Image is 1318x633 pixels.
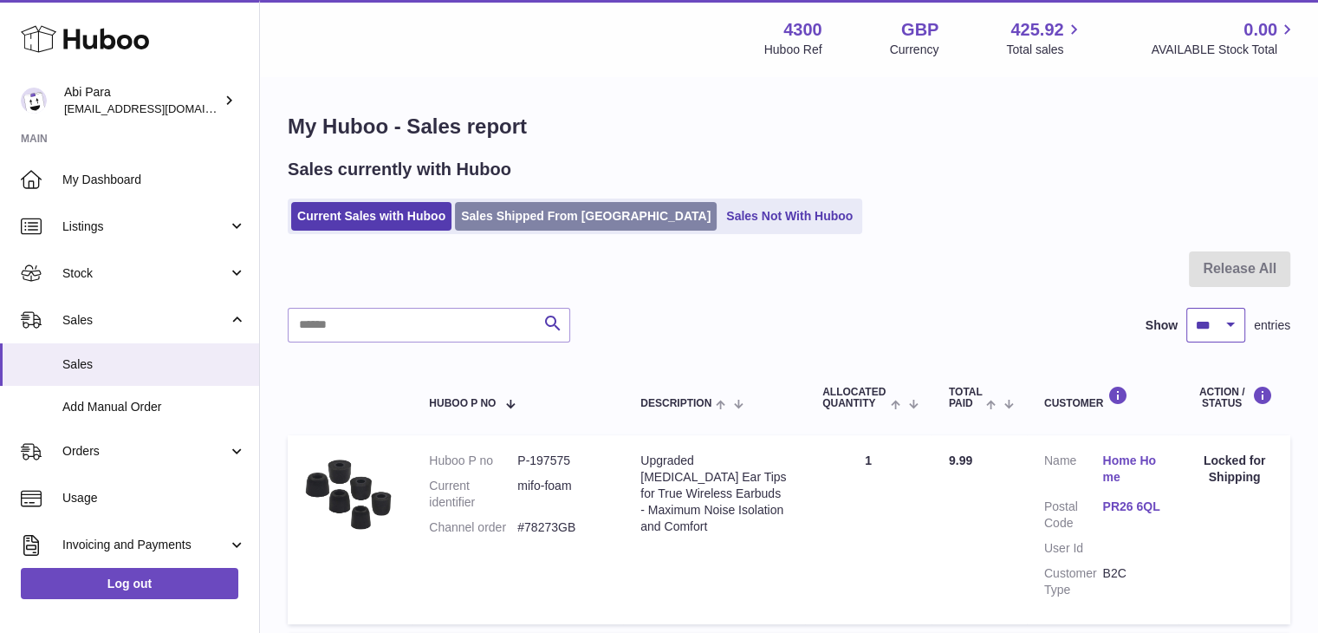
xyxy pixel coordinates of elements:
strong: 4300 [783,18,822,42]
h2: Sales currently with Huboo [288,158,511,181]
a: Current Sales with Huboo [291,202,451,231]
span: ALLOCATED Quantity [822,387,886,409]
dd: P-197575 [517,453,606,469]
div: Locked for Shipping [1196,453,1273,486]
a: 0.00 AVAILABLE Stock Total [1151,18,1297,58]
dd: B2C [1102,565,1161,598]
strong: GBP [901,18,938,42]
dt: Channel order [429,519,517,536]
div: Abi Para [64,84,220,117]
dt: User Id [1044,540,1103,557]
div: Action / Status [1196,386,1273,409]
div: Huboo Ref [764,42,822,58]
span: Orders [62,443,228,460]
dt: Huboo P no [429,453,517,469]
span: Usage [62,490,246,506]
dt: Current identifier [429,478,517,511]
span: Sales [62,312,228,329]
span: Total sales [1006,42,1083,58]
img: Abi@mifo.co.uk [21,88,47,114]
dd: #78273GB [517,519,606,536]
div: Upgraded [MEDICAL_DATA] Ear Tips for True Wireless Earbuds - Maximum Noise Isolation and Comfort [640,453,788,534]
span: 0.00 [1243,18,1277,42]
span: Description [640,398,711,409]
a: PR26 6QL [1102,499,1161,515]
div: Customer [1044,386,1161,409]
td: 1 [805,435,932,623]
label: Show [1146,317,1178,334]
dt: Postal Code [1044,499,1103,532]
span: My Dashboard [62,172,246,188]
a: 425.92 Total sales [1006,18,1083,58]
span: entries [1254,317,1290,334]
a: Home Home [1102,453,1161,486]
span: AVAILABLE Stock Total [1151,42,1297,58]
a: Sales Shipped From [GEOGRAPHIC_DATA] [455,202,717,231]
span: Listings [62,219,228,235]
span: [EMAIL_ADDRESS][DOMAIN_NAME] [64,101,255,115]
span: Stock [62,265,228,282]
img: mifo-memory-foam-ear-tips.jpg [305,453,392,539]
span: Add Manual Order [62,399,246,415]
span: Total paid [949,387,983,409]
div: Currency [890,42,939,58]
span: 9.99 [949,454,972,467]
span: Invoicing and Payments [62,537,228,553]
h1: My Huboo - Sales report [288,113,1290,140]
span: Sales [62,356,246,373]
span: 425.92 [1010,18,1063,42]
dt: Name [1044,453,1103,490]
span: Huboo P no [429,398,496,409]
dd: mifo-foam [517,478,606,511]
a: Log out [21,568,238,599]
a: Sales Not With Huboo [720,202,859,231]
dt: Customer Type [1044,565,1103,598]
